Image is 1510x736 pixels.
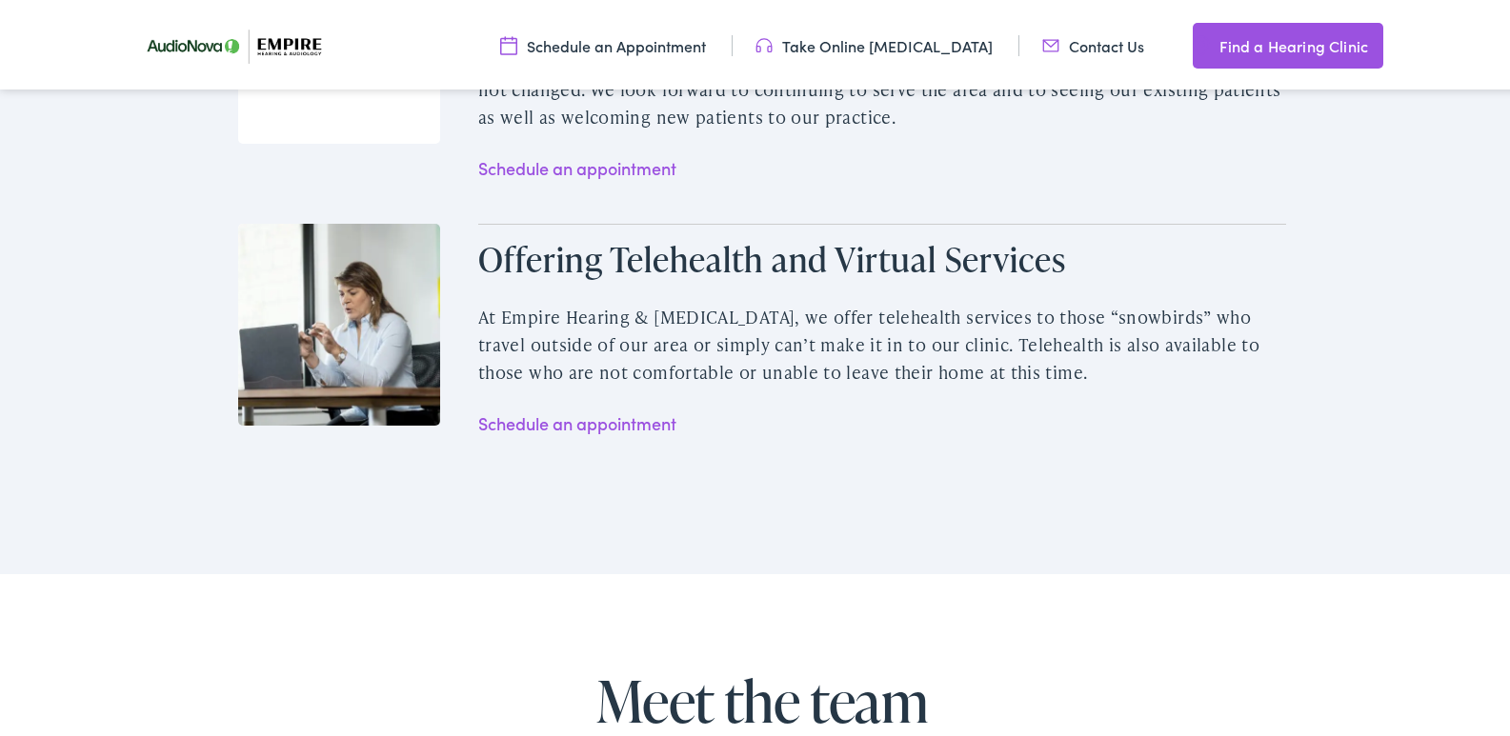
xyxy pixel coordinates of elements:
[755,31,993,52] a: Take Online [MEDICAL_DATA]
[478,300,1286,382] p: At Empire Hearing & [MEDICAL_DATA], we offer telehealth services to those “snowbirds” who travel ...
[478,235,1286,276] h2: Offering Telehealth and Virtual Services
[1042,31,1059,52] img: utility icon
[478,408,676,431] a: Schedule an appointment
[478,152,676,176] a: Schedule an appointment
[755,31,773,52] img: utility icon
[1193,30,1210,53] img: utility icon
[1042,31,1144,52] a: Contact Us
[1193,19,1383,65] a: Find a Hearing Clinic
[500,31,517,52] img: utility icon
[238,220,440,422] img: A hearing care team member speaks with a patient during a virtual hearing exam.
[500,31,706,52] a: Schedule an Appointment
